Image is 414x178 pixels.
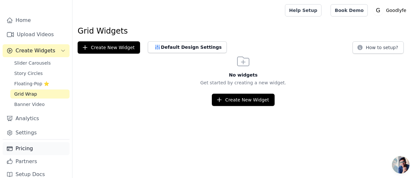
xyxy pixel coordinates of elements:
[10,89,70,99] a: Grid Wrap
[3,126,70,139] a: Settings
[14,60,51,66] span: Slider Carousels
[10,58,70,68] a: Slider Carousels
[331,4,368,16] a: Book Demo
[3,142,70,155] a: Pricing
[3,112,70,125] a: Analytics
[3,44,70,57] button: Create Widgets
[14,80,49,87] span: Floating-Pop ⭐
[285,4,321,16] a: Help Setup
[14,91,37,97] span: Grid Wrap
[376,7,380,14] text: G
[353,41,404,54] button: How to setup?
[14,101,45,108] span: Banner Video
[72,72,414,78] h3: No widgets
[10,100,70,109] a: Banner Video
[373,5,409,16] button: G Goodlyfe
[383,5,409,16] p: Goodlyfe
[3,28,70,41] a: Upload Videos
[14,70,43,77] span: Story Circles
[353,46,404,52] a: How to setup?
[78,26,409,36] h1: Grid Widgets
[10,79,70,88] a: Floating-Pop ⭐
[392,156,409,173] a: Open chat
[212,94,274,106] button: Create New Widget
[78,41,140,54] button: Create New Widget
[3,155,70,168] a: Partners
[3,14,70,27] a: Home
[10,69,70,78] a: Story Circles
[16,47,55,55] span: Create Widgets
[148,41,227,53] button: Default Design Settings
[72,79,414,86] p: Get started by creating a new widget.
